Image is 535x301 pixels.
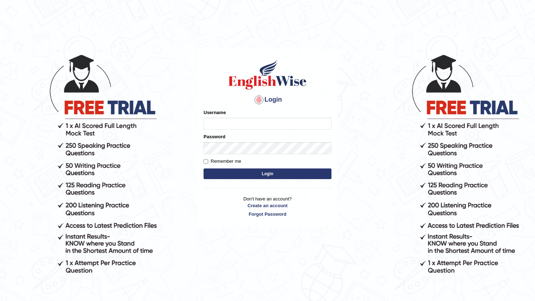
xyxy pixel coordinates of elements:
label: Remember me [204,158,241,165]
label: Password [204,133,225,140]
label: Username [204,109,226,116]
a: Create an account [204,202,331,209]
img: Logo of English Wise sign in for intelligent practice with AI [227,59,308,91]
p: Don't have an account? [204,195,331,217]
h4: Login [204,94,331,106]
button: Login [204,168,331,179]
a: Forgot Password [204,211,331,217]
input: Remember me [204,159,208,164]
